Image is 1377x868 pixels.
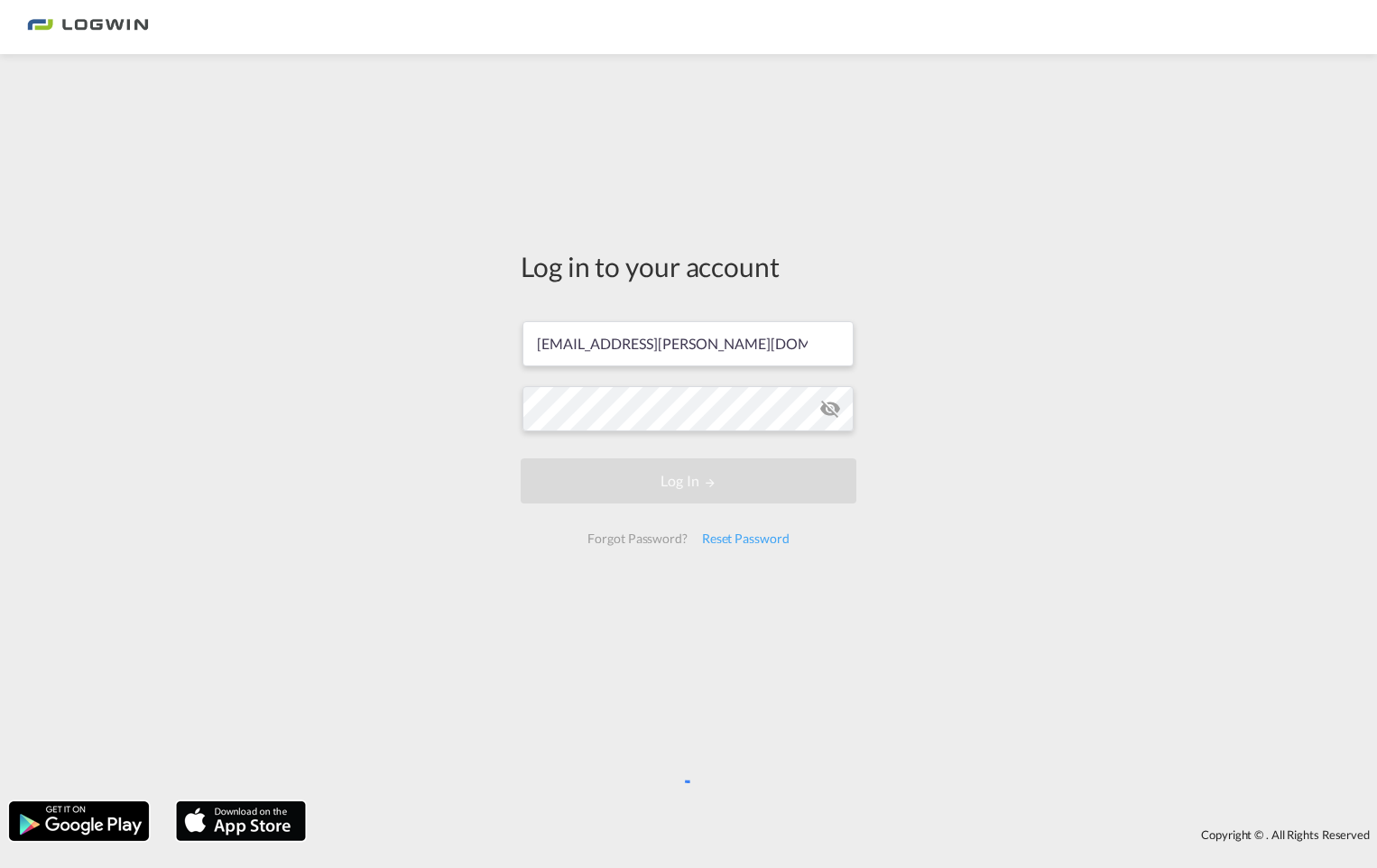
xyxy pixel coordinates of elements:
[521,458,856,503] button: LOGIN
[522,321,854,366] input: Enter email/phone number
[174,799,308,843] img: apple.png
[521,247,856,285] div: Log in to your account
[819,398,841,420] md-icon: icon-eye-off
[27,7,149,48] img: bc73a0e0d8c111efacd525e4c8ad7d32.png
[695,522,797,555] div: Reset Password
[315,819,1377,850] div: Copyright © . All Rights Reserved
[580,522,694,555] div: Forgot Password?
[7,799,151,843] img: google.png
